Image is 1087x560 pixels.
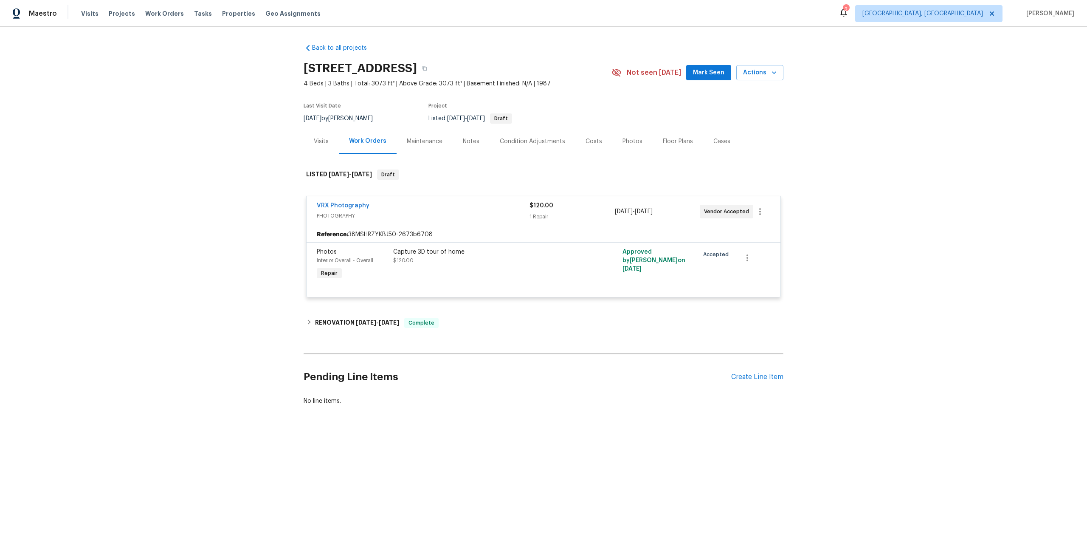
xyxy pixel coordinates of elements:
[393,248,579,256] div: Capture 3D tour of home
[586,137,602,146] div: Costs
[627,68,681,77] span: Not seen [DATE]
[317,249,337,255] span: Photos
[329,171,372,177] span: -
[356,320,376,325] span: [DATE]
[349,137,386,145] div: Work Orders
[81,9,99,18] span: Visits
[304,161,783,188] div: LISTED [DATE]-[DATE]Draft
[622,137,642,146] div: Photos
[622,266,642,272] span: [DATE]
[304,113,383,124] div: by [PERSON_NAME]
[304,44,385,52] a: Back to all projects
[352,171,372,177] span: [DATE]
[29,9,57,18] span: Maestro
[318,269,341,277] span: Repair
[329,171,349,177] span: [DATE]
[635,209,653,215] span: [DATE]
[317,212,529,220] span: PHOTOGRAPHY
[194,11,212,17] span: Tasks
[304,64,417,73] h2: [STREET_ADDRESS]
[304,357,731,397] h2: Pending Line Items
[529,212,614,221] div: 1 Repair
[693,68,724,78] span: Mark Seen
[704,207,752,216] span: Vendor Accepted
[378,170,398,179] span: Draft
[736,65,783,81] button: Actions
[407,137,442,146] div: Maintenance
[663,137,693,146] div: Floor Plans
[307,227,780,242] div: 38MSHRZYKBJ50-2673b6708
[356,320,399,325] span: -
[713,137,730,146] div: Cases
[304,397,783,405] div: No line items.
[686,65,731,81] button: Mark Seen
[622,249,685,272] span: Approved by [PERSON_NAME] on
[703,250,732,259] span: Accepted
[304,103,341,108] span: Last Visit Date
[304,79,611,88] span: 4 Beds | 3 Baths | Total: 3073 ft² | Above Grade: 3073 ft² | Basement Finished: N/A | 1987
[467,116,485,122] span: [DATE]
[615,209,633,215] span: [DATE]
[731,373,783,381] div: Create Line Item
[405,319,438,327] span: Complete
[463,137,479,146] div: Notes
[843,5,849,14] div: 2
[306,170,372,180] h6: LISTED
[145,9,184,18] span: Work Orders
[317,203,369,209] a: VRX Photography
[222,9,255,18] span: Properties
[428,103,447,108] span: Project
[743,68,777,78] span: Actions
[447,116,465,122] span: [DATE]
[491,116,511,121] span: Draft
[862,9,983,18] span: [GEOGRAPHIC_DATA], [GEOGRAPHIC_DATA]
[304,313,783,333] div: RENOVATION [DATE]-[DATE]Complete
[315,318,399,328] h6: RENOVATION
[393,258,414,263] span: $120.00
[529,203,553,209] span: $120.00
[379,320,399,325] span: [DATE]
[109,9,135,18] span: Projects
[447,116,485,122] span: -
[265,9,321,18] span: Geo Assignments
[314,137,329,146] div: Visits
[317,230,348,239] b: Reference:
[417,61,432,76] button: Copy Address
[1023,9,1074,18] span: [PERSON_NAME]
[317,258,373,263] span: Interior Overall - Overall
[615,207,653,216] span: -
[500,137,565,146] div: Condition Adjustments
[428,116,512,122] span: Listed
[304,116,321,122] span: [DATE]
